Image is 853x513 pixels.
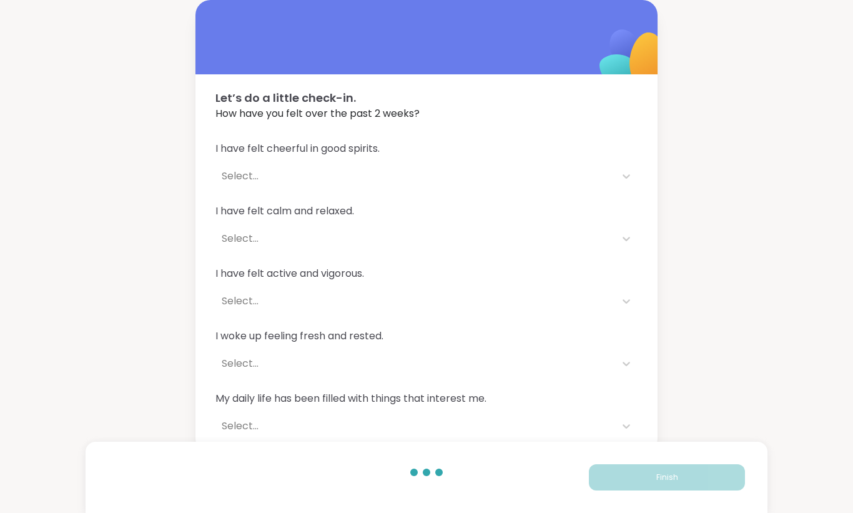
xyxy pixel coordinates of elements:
span: Finish [656,472,678,483]
span: I woke up feeling fresh and rested. [215,329,638,344]
span: Let’s do a little check-in. [215,89,638,106]
span: I have felt calm and relaxed. [215,204,638,219]
div: Select... [222,294,609,309]
span: My daily life has been filled with things that interest me. [215,391,638,406]
div: Select... [222,356,609,371]
button: Finish [589,464,745,491]
span: How have you felt over the past 2 weeks? [215,106,638,121]
div: Select... [222,169,609,184]
span: I have felt cheerful in good spirits. [215,141,638,156]
div: Select... [222,231,609,246]
span: I have felt active and vigorous. [215,266,638,281]
div: Select... [222,419,609,434]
